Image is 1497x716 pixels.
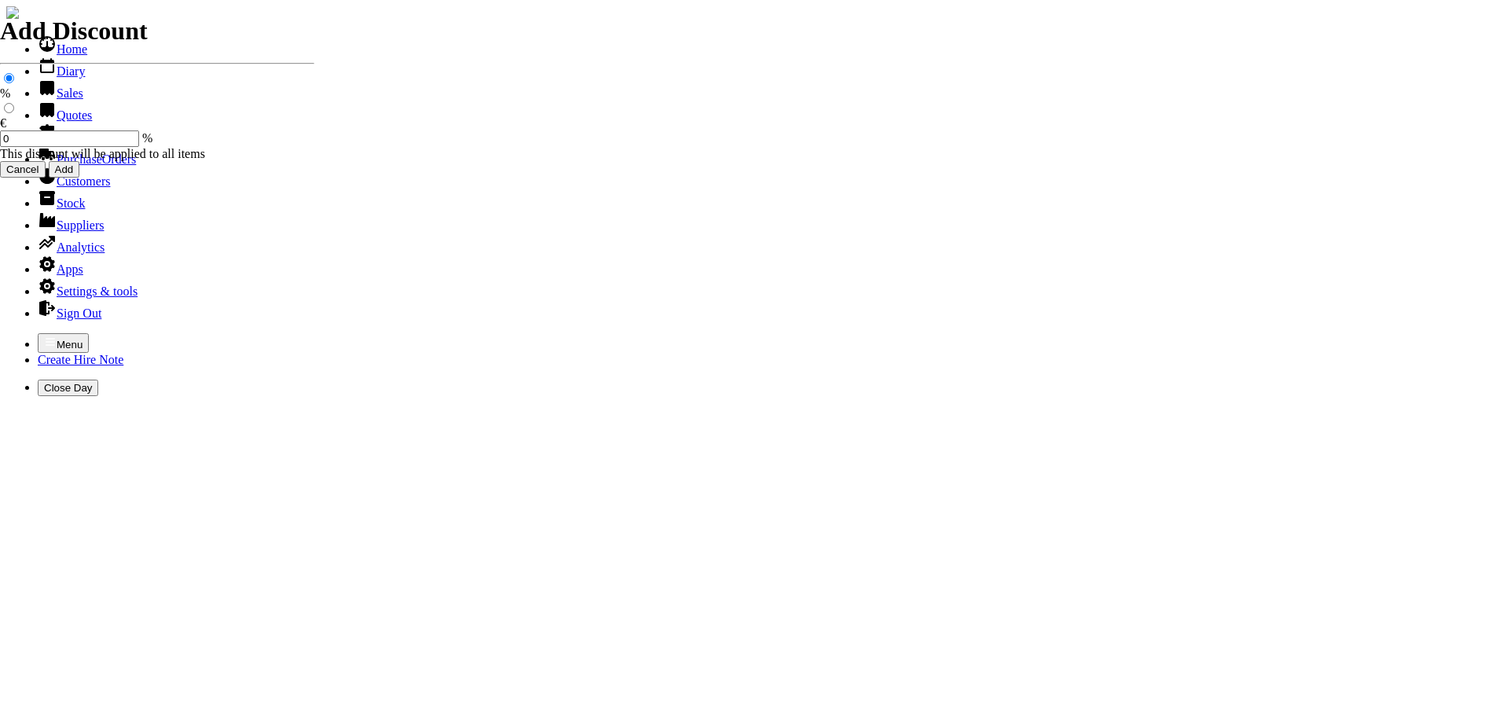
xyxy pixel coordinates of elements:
a: Create Hire Note [38,353,123,366]
a: Stock [38,196,85,210]
a: Analytics [38,241,105,254]
input: € [4,103,14,113]
button: Close Day [38,380,98,396]
a: Suppliers [38,218,104,232]
input: % [4,73,14,83]
a: Apps [38,263,83,276]
a: Customers [38,174,110,188]
a: Sign Out [38,307,101,320]
li: Sales [38,79,1491,101]
li: Hire Notes [38,123,1491,145]
button: Menu [38,333,89,353]
input: Add [49,161,80,178]
li: Suppliers [38,211,1491,233]
a: Settings & tools [38,285,138,298]
span: % [142,131,152,145]
li: Stock [38,189,1491,211]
